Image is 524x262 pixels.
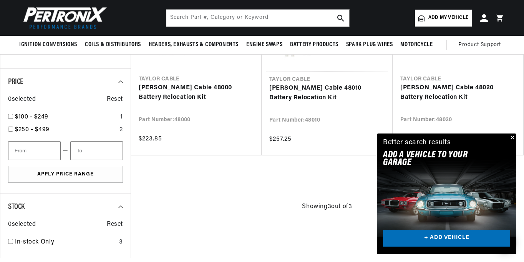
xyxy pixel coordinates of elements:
span: $250 - $499 [15,127,50,133]
div: Better search results [383,137,451,149]
span: 0 selected [8,95,36,105]
summary: Coils & Distributors [81,36,145,54]
span: Product Support [458,41,501,49]
span: Battery Products [290,41,338,49]
span: Engine Swaps [246,41,282,49]
div: 1 [120,112,123,122]
input: From [8,141,61,160]
span: $100 - $249 [15,114,48,120]
span: Stock [8,203,25,211]
input: To [70,141,123,160]
span: — [63,146,68,156]
a: [PERSON_NAME] Cable 48020 Battery Relocation Kit [400,83,516,103]
summary: Product Support [458,36,505,54]
span: Price [8,78,23,86]
input: Search Part #, Category or Keyword [166,10,349,27]
div: 3 [119,237,123,247]
summary: Engine Swaps [242,36,286,54]
span: Reset [107,95,123,105]
span: Add my vehicle [428,14,468,22]
summary: Spark Plug Wires [342,36,397,54]
a: In-stock Only [15,237,116,247]
a: [PERSON_NAME] Cable 48010 Battery Relocation Kit [269,83,385,103]
a: [PERSON_NAME] Cable 48000 Battery Relocation Kit [139,83,254,103]
span: Motorcycle [400,41,433,49]
a: + ADD VEHICLE [383,230,510,247]
span: Reset [107,220,123,230]
summary: Headers, Exhausts & Components [145,36,242,54]
div: 2 [119,125,123,135]
img: Pertronix [19,5,108,31]
button: Close [507,134,516,143]
span: Showing 3 out of 3 [302,202,352,212]
summary: Motorcycle [396,36,436,54]
button: Apply Price Range [8,166,123,183]
span: Ignition Conversions [19,41,77,49]
span: Spark Plug Wires [346,41,393,49]
h2: Add A VEHICLE to your garage [383,151,491,167]
span: 0 selected [8,220,36,230]
button: search button [332,10,349,27]
span: Headers, Exhausts & Components [149,41,239,49]
summary: Battery Products [286,36,342,54]
summary: Ignition Conversions [19,36,81,54]
a: Add my vehicle [415,10,472,27]
span: Coils & Distributors [85,41,141,49]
